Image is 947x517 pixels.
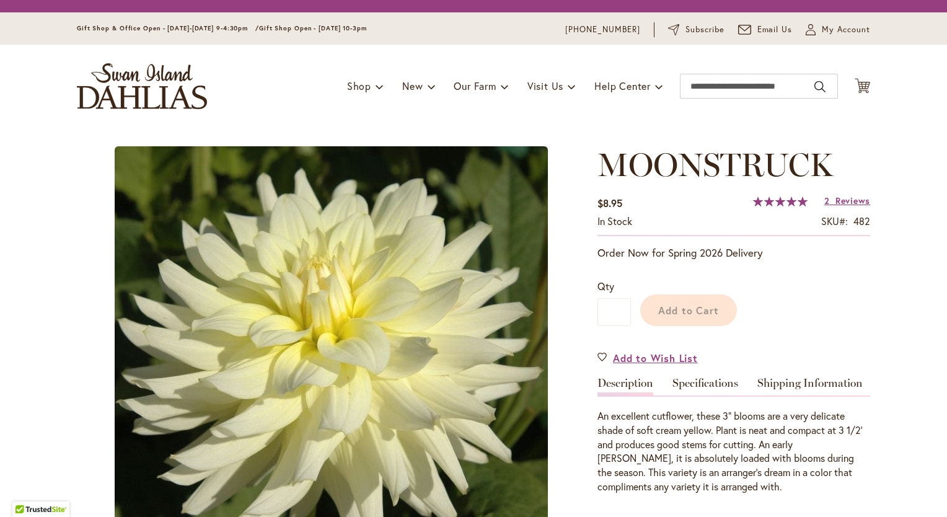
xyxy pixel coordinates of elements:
[594,79,651,92] span: Help Center
[757,378,863,395] a: Shipping Information
[806,24,870,36] button: My Account
[347,79,371,92] span: Shop
[685,24,725,36] span: Subscribe
[822,24,870,36] span: My Account
[259,24,367,32] span: Gift Shop Open - [DATE] 10-3pm
[597,378,653,395] a: Description
[77,24,259,32] span: Gift Shop & Office Open - [DATE]-[DATE] 9-4:30pm /
[77,63,207,109] a: store logo
[672,378,738,395] a: Specifications
[454,79,496,92] span: Our Farm
[824,195,870,206] a: 2 Reviews
[565,24,640,36] a: [PHONE_NUMBER]
[402,79,423,92] span: New
[853,214,870,229] div: 482
[597,145,833,184] span: MOONSTRUCK
[597,280,614,293] span: Qty
[527,79,563,92] span: Visit Us
[597,245,870,260] p: Order Now for Spring 2026 Delivery
[821,214,848,228] strong: SKU
[757,24,793,36] span: Email Us
[597,378,870,494] div: Detailed Product Info
[597,351,698,365] a: Add to Wish List
[835,195,870,206] span: Reviews
[824,195,830,206] span: 2
[668,24,725,36] a: Subscribe
[753,197,808,206] div: 100%
[597,214,632,228] span: In stock
[597,409,870,494] div: An excellent cutflower, these 3" blooms are a very delicate shade of soft cream yellow. Plant is ...
[613,351,698,365] span: Add to Wish List
[738,24,793,36] a: Email Us
[597,197,622,210] span: $8.95
[597,214,632,229] div: Availability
